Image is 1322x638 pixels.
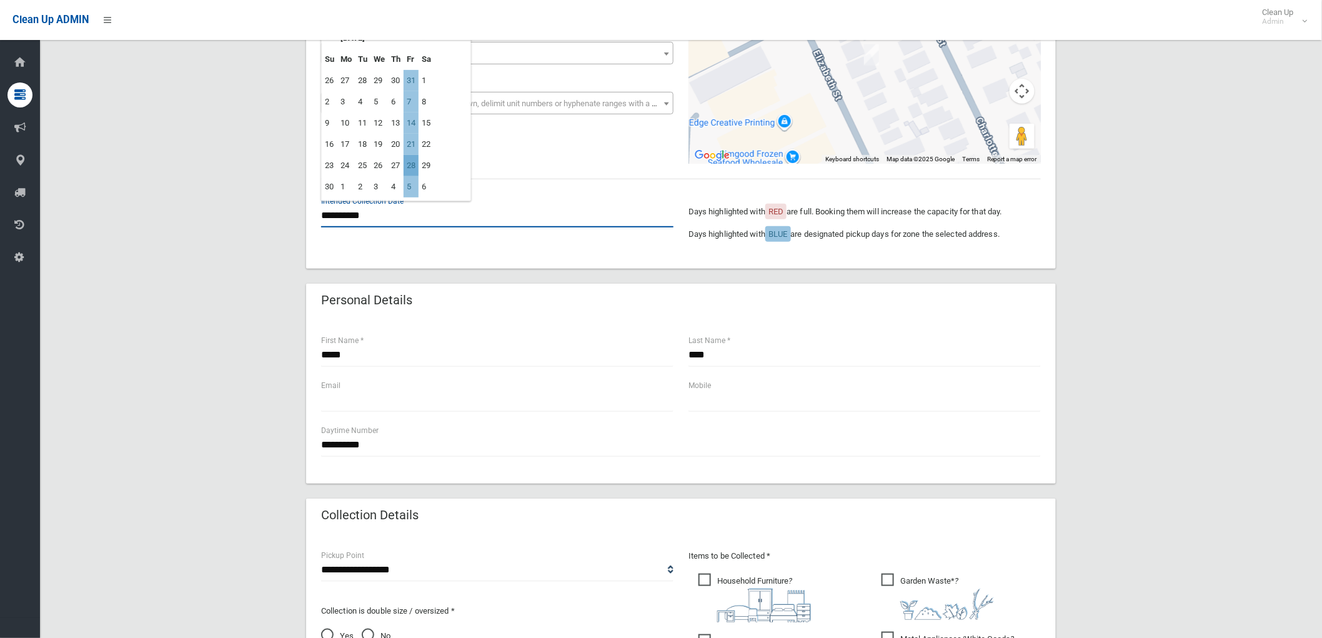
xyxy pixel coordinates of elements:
p: Items to be Collected * [688,549,1041,564]
td: 29 [370,70,388,91]
td: 2 [355,176,370,197]
td: 14 [404,112,419,134]
th: Sa [419,49,434,70]
td: 17 [337,134,355,155]
td: 29 [419,155,434,176]
td: 10 [337,112,355,134]
span: Clean Up [1256,7,1306,26]
button: Drag Pegman onto the map to open Street View [1010,124,1035,149]
span: Map data ©2025 Google [887,156,955,162]
td: 21 [404,134,419,155]
a: Terms (opens in new tab) [962,156,980,162]
td: 20 [388,134,404,155]
td: 13 [388,112,404,134]
td: 4 [388,176,404,197]
td: 24 [337,155,355,176]
p: Collection is double size / oversized * [321,604,673,619]
td: 3 [337,91,355,112]
td: 27 [337,70,355,91]
span: 10 [324,45,670,62]
img: aa9efdbe659d29b613fca23ba79d85cb.png [717,589,811,622]
td: 26 [322,70,337,91]
td: 8 [419,91,434,112]
td: 18 [355,134,370,155]
td: 16 [322,134,337,155]
header: Personal Details [306,288,427,312]
span: Select the unit number from the dropdown, delimit unit numbers or hyphenate ranges with a comma [329,99,678,108]
span: Garden Waste* [882,574,994,620]
a: Report a map error [987,156,1037,162]
th: Fr [404,49,419,70]
span: Clean Up ADMIN [12,14,89,26]
td: 5 [370,91,388,112]
td: 9 [322,112,337,134]
td: 25 [355,155,370,176]
img: 4fd8a5c772b2c999c83690221e5242e0.png [900,589,994,620]
td: 23 [322,155,337,176]
td: 15 [419,112,434,134]
td: 28 [355,70,370,91]
td: 1 [337,176,355,197]
span: Household Furniture [698,574,811,622]
td: 7 [404,91,419,112]
th: We [370,49,388,70]
i: ? [900,576,994,620]
button: Map camera controls [1010,79,1035,104]
td: 3 [370,176,388,197]
td: 27 [388,155,404,176]
span: BLUE [768,229,787,239]
td: 22 [419,134,434,155]
a: Open this area in Google Maps (opens a new window) [692,147,733,164]
td: 1 [419,70,434,91]
td: 5 [404,176,419,197]
td: 19 [370,134,388,155]
td: 26 [370,155,388,176]
td: 2 [322,91,337,112]
span: RED [768,207,783,216]
div: 10 Elizabeth Street, CAMPSIE NSW 2194 [864,44,879,66]
td: 4 [355,91,370,112]
td: 6 [388,91,404,112]
td: 31 [404,70,419,91]
p: Days highlighted with are full. Booking them will increase the capacity for that day. [688,204,1041,219]
td: 6 [419,176,434,197]
th: Su [322,49,337,70]
button: Keyboard shortcuts [825,155,879,164]
header: Collection Details [306,503,434,527]
img: Google [692,147,733,164]
th: Mo [337,49,355,70]
th: Th [388,49,404,70]
p: Days highlighted with are designated pickup days for zone the selected address. [688,227,1041,242]
td: 28 [404,155,419,176]
small: Admin [1263,17,1294,26]
th: Tu [355,49,370,70]
td: 30 [322,176,337,197]
td: 30 [388,70,404,91]
span: 10 [321,42,673,64]
i: ? [717,576,811,622]
td: 11 [355,112,370,134]
td: 12 [370,112,388,134]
